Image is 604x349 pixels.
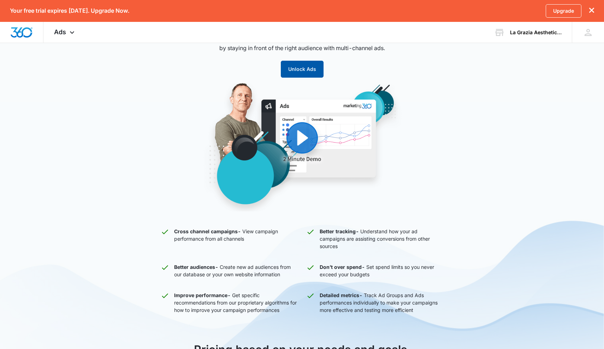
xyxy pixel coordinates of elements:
[54,28,66,36] span: Ads
[320,264,365,270] strong: Don’t over spend -
[546,4,581,18] a: Upgrade
[174,292,231,298] strong: Improve performance -
[320,263,443,278] p: Set spend limits so you never exceed your budgets
[174,291,298,314] p: Get specific recommendations from our proprietary algorithms for how to improve your campaign per...
[161,35,443,52] p: You can’t control where people spend their time, but you can control if you’re there. Capture mar...
[168,83,436,211] img: Ads
[174,228,241,234] strong: Cross channel campaigns -
[43,22,87,43] div: Ads
[510,30,562,35] div: account name
[589,7,594,14] button: dismiss this dialog
[174,264,218,270] strong: Better audiences -
[281,66,324,72] a: Unlock Ads
[320,228,443,250] p: Understand how your ad campaigns are assisting conversions from other sources
[320,292,362,298] strong: Detailed metrics -
[281,61,324,78] button: Unlock Ads
[320,228,359,234] strong: Better tracking -
[320,291,443,314] p: Track Ad Groups and Ads performances individually to make your campaigns more effective and testi...
[174,263,298,278] p: Create new ad audiences from our database or your own website information
[174,228,298,250] p: View campaign performance from all channels
[10,7,129,14] p: Your free trial expires [DATE]. Upgrade Now.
